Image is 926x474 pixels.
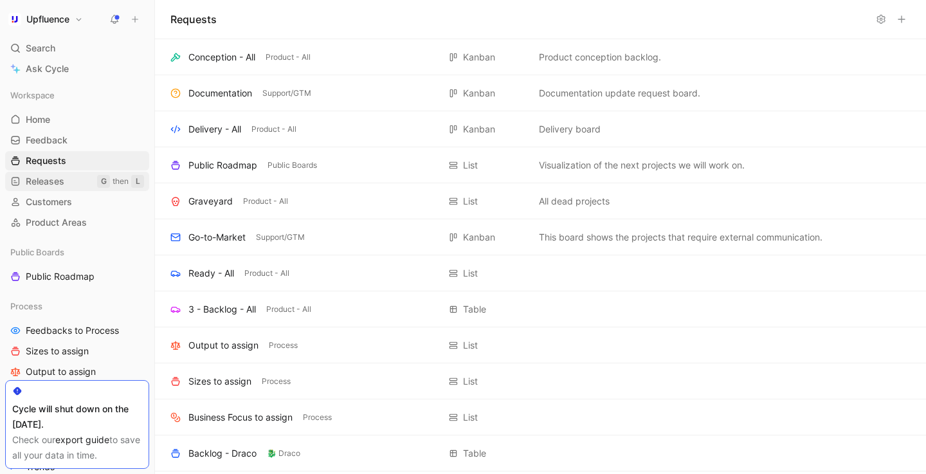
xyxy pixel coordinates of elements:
div: List [463,338,478,353]
span: Product - All [266,303,311,316]
span: Support/GTM [262,87,311,100]
a: export guide [55,434,109,445]
div: Public Roadmap [188,158,257,173]
span: Customers [26,196,72,208]
div: GraveyardProduct - AllListAll dead projectsView actions [155,183,926,219]
span: Product conception backlog. [539,50,661,65]
span: Process [269,339,298,352]
button: Product - All [249,123,299,135]
div: Conception - All [188,50,255,65]
a: Requests [5,151,149,170]
button: Visualization of the next projects we will work on. [536,158,747,173]
div: Business Focus to assignProcessListView actions [155,399,926,435]
a: Home [5,110,149,129]
span: Requests [26,154,66,167]
div: Output to assignProcessListView actions [155,327,926,363]
div: Ready - AllProduct - AllListView actions [155,255,926,291]
span: Product - All [244,267,289,280]
div: Ready - All [188,266,234,281]
div: Kanban [463,86,495,101]
button: Documentation update request board. [536,86,703,101]
div: DocumentationSupport/GTMKanbanDocumentation update request board.View actions [155,75,926,111]
div: Table [463,302,486,317]
span: Delivery board [539,122,601,137]
div: Delivery - All [188,122,241,137]
a: Customers [5,192,149,212]
div: Documentation [188,86,252,101]
div: Sizes to assignProcessListView actions [155,363,926,399]
a: Feedbacks to Process [5,321,149,340]
button: Process [259,376,293,387]
a: Output to assign [5,362,149,381]
span: Visualization of the next projects we will work on. [539,158,745,173]
a: Product Areas [5,213,149,232]
div: Public RoadmapPublic BoardsListVisualization of the next projects we will work on.View actions [155,147,926,183]
button: This board shows the projects that require external communication. [536,230,825,245]
span: Public Boards [10,246,64,259]
div: List [463,158,478,173]
button: Support/GTM [253,232,307,243]
button: Product conception backlog. [536,50,664,65]
button: Public Boards [265,160,320,171]
span: Releases [26,175,64,188]
button: Product - All [242,268,292,279]
button: All dead projects [536,194,612,209]
span: Documentation update request board. [539,86,700,101]
div: List [463,410,478,425]
div: L [131,175,144,188]
button: UpfluenceUpfluence [5,10,86,28]
img: Upfluence [8,13,21,26]
div: Kanban [463,122,495,137]
span: All dead projects [539,194,610,209]
div: Output to assign [188,338,259,353]
button: Process [300,412,334,423]
button: Product - All [264,304,314,315]
div: 3 - Backlog - AllProduct - AllTableView actions [155,291,926,327]
div: Go-to-Market [188,230,246,245]
h1: Upfluence [26,14,69,25]
span: Process [262,375,291,388]
div: 3 - Backlog - All [188,302,256,317]
span: Feedbacks to Process [26,324,119,337]
div: Backlog - Draco [188,446,257,461]
button: 🐉 Draco [264,448,303,459]
span: Process [303,411,332,424]
div: Go-to-MarketSupport/GTMKanbanThis board shows the projects that require external communication.Vi... [155,219,926,255]
div: Search [5,39,149,58]
a: Feedback [5,131,149,150]
span: Feedback [26,134,68,147]
div: Process [5,296,149,316]
div: List [463,374,478,389]
span: Search [26,41,55,56]
div: List [463,194,478,209]
button: Product - All [263,51,313,63]
span: Ask Cycle [26,61,69,77]
div: Workspace [5,86,149,105]
div: Table [463,446,486,461]
div: Graveyard [188,194,233,209]
div: Public Boards [5,242,149,262]
div: Cycle will shut down on the [DATE]. [12,401,142,432]
span: Home [26,113,50,126]
button: Process [266,340,300,351]
button: Support/GTM [260,87,314,99]
span: Process [10,300,42,313]
a: Sizes to assign [5,342,149,361]
div: Sizes to assign [188,374,251,389]
span: Product - All [243,195,288,208]
div: Delivery - AllProduct - AllKanbanDelivery boardView actions [155,111,926,147]
div: ProcessFeedbacks to ProcessSizes to assignOutput to assignBusiness Focus to assign [5,296,149,402]
div: then [113,175,129,188]
div: Kanban [463,230,495,245]
span: Public Roadmap [26,270,95,283]
a: Public Roadmap [5,267,149,286]
div: Backlog - Draco🐉 DracoTableView actions [155,435,926,471]
div: Conception - AllProduct - AllKanbanProduct conception backlog.View actions [155,39,926,75]
div: List [463,266,478,281]
span: Product - All [251,123,296,136]
span: Public Boards [268,159,317,172]
div: Business Focus to assign [188,410,293,425]
span: Product - All [266,51,311,64]
a: ReleasesGthenL [5,172,149,191]
span: Workspace [10,89,55,102]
